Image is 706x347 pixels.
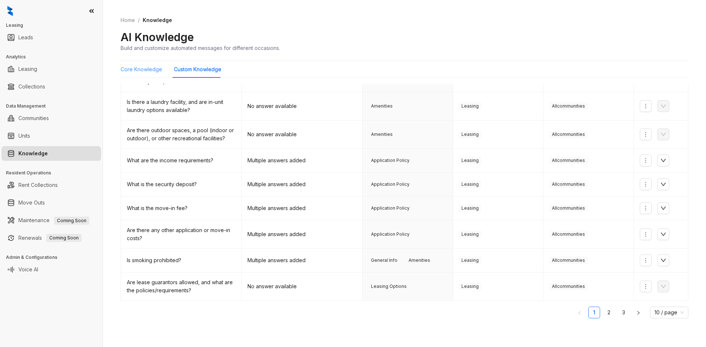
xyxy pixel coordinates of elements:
span: down [660,205,666,211]
div: Custom Knowledge [174,65,221,73]
span: Amenities [406,257,433,264]
td: No answer available [242,92,362,120]
span: more [643,181,649,187]
li: Leasing [1,62,101,76]
span: down [660,257,666,263]
span: left [577,311,582,315]
div: Is smoking prohibited? [127,256,235,264]
div: What are the income requirements? [127,156,235,165]
li: / [138,16,140,24]
span: more [643,205,649,211]
a: Communities [18,111,49,126]
span: Leasing Options [368,283,409,290]
a: 2 [603,307,614,318]
a: Knowledge [18,146,48,161]
span: down [660,181,666,187]
span: more [643,257,649,263]
span: Knowledge [143,17,172,23]
a: Collections [18,79,45,94]
span: Application Policy [368,231,412,238]
a: 1 [589,307,600,318]
button: right [632,307,644,318]
span: down [660,158,666,163]
a: Units [18,129,30,143]
span: Amenities [368,131,395,138]
span: down [660,231,666,237]
span: Leasing [459,157,481,164]
span: right [636,311,641,315]
span: more [643,103,649,109]
td: Multiple answers added [242,149,362,173]
span: Leasing [459,283,481,290]
span: Coming Soon [54,217,89,225]
div: Are there outdoor spaces, a pool (indoor or outdoor), or other recreational facilities? [127,126,235,142]
span: All communities [549,231,588,238]
td: Multiple answers added [242,173,362,196]
li: Renewals [1,231,101,245]
div: Build and customize automated messages for different occasions. [121,44,280,52]
li: Units [1,129,101,143]
li: Voice AI [1,262,101,277]
li: 2 [603,307,615,318]
span: All communities [549,157,588,164]
td: No answer available [242,120,362,149]
a: Home [119,16,136,24]
span: Leasing [459,205,481,212]
span: more [643,158,649,163]
a: Voice AI [18,262,38,277]
span: more [643,131,649,137]
div: Core Knowledge [121,65,162,73]
td: Multiple answers added [242,220,362,249]
a: 3 [618,307,629,318]
a: Leads [18,30,33,45]
li: Next Page [632,307,644,318]
div: What is the move-in fee? [127,204,235,212]
span: All communities [549,283,588,290]
span: Application Policy [368,205,412,212]
span: Leasing [459,102,481,110]
h3: Data Management [6,103,103,109]
li: Collections [1,79,101,94]
span: All communities [549,131,588,138]
li: 1 [588,307,600,318]
img: logo [7,6,13,16]
li: Previous Page [574,307,585,318]
td: Multiple answers added [242,196,362,220]
div: Is there a laundry facility, and are in-unit laundry options available? [127,98,235,114]
li: Knowledge [1,146,101,161]
span: Leasing [459,231,481,238]
span: All communities [549,257,588,264]
span: All communities [549,181,588,188]
h3: Admin & Configurations [6,254,103,261]
div: What is the security deposit? [127,180,235,188]
span: more [643,283,649,289]
li: 3 [618,307,630,318]
a: Move Outs [18,195,45,210]
h2: AI Knowledge [121,30,194,44]
a: Leasing [18,62,37,76]
div: Are there any other application or move-in costs? [127,226,235,242]
h3: Leasing [6,22,103,29]
li: Maintenance [1,213,101,228]
div: Page Size [650,307,688,318]
a: Rent Collections [18,178,58,192]
span: 10 / page [655,307,684,318]
span: Amenities [368,102,395,110]
span: more [643,231,649,237]
span: Leasing [459,181,481,188]
span: Coming Soon [46,234,82,242]
span: Application Policy [368,157,412,164]
h3: Analytics [6,54,103,60]
span: General Info [368,257,400,264]
li: Communities [1,111,101,126]
span: Application Policy [368,181,412,188]
h3: Resident Operations [6,170,103,176]
li: Rent Collections [1,178,101,192]
button: left [574,307,585,318]
td: Multiple answers added [242,249,362,272]
td: No answer available [242,272,362,301]
span: Leasing [459,131,481,138]
span: All communities [549,205,588,212]
span: All communities [549,102,588,110]
li: Leads [1,30,101,45]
